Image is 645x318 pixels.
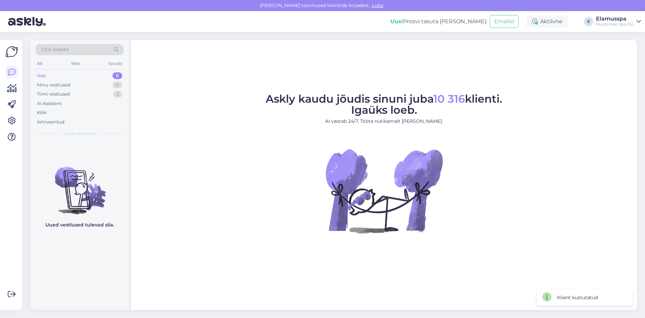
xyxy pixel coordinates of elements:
[266,92,502,116] span: Askly kaudu jõudis sinuni juba klienti. Igaüks loeb.
[30,155,129,215] img: No chats
[5,45,18,58] img: Askly Logo
[490,15,519,28] button: Emailid
[36,59,43,68] div: All
[64,131,95,137] span: Uued vestlused
[37,72,46,79] div: Uus
[527,15,568,28] div: Aktiivne
[596,16,634,22] div: Elamusspa
[584,17,593,26] div: E
[390,18,403,25] b: Uus!
[37,91,70,98] div: Tiimi vestlused
[113,82,122,89] div: 0
[596,22,634,27] div: Mustamäe Spa OÜ
[433,92,465,105] span: 10 316
[42,46,69,53] span: Otsi kliente
[107,59,124,68] div: Socials
[113,91,122,98] div: 2
[113,72,122,79] div: 0
[266,118,502,125] p: AI vastab 24/7. Tööta nutikamalt [PERSON_NAME].
[37,100,62,107] div: AI Assistent
[37,82,70,89] div: Minu vestlused
[596,16,641,27] a: ElamusspaMustamäe Spa OÜ
[70,59,81,68] div: Web
[557,294,598,301] div: Klient kustutatud
[45,221,114,228] p: Uued vestlused tulevad siia.
[37,109,47,116] div: Kõik
[324,130,444,251] img: No Chat active
[390,17,487,26] div: Proovi tasuta [PERSON_NAME]:
[370,2,385,8] span: Luba
[37,119,64,126] div: Arhiveeritud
